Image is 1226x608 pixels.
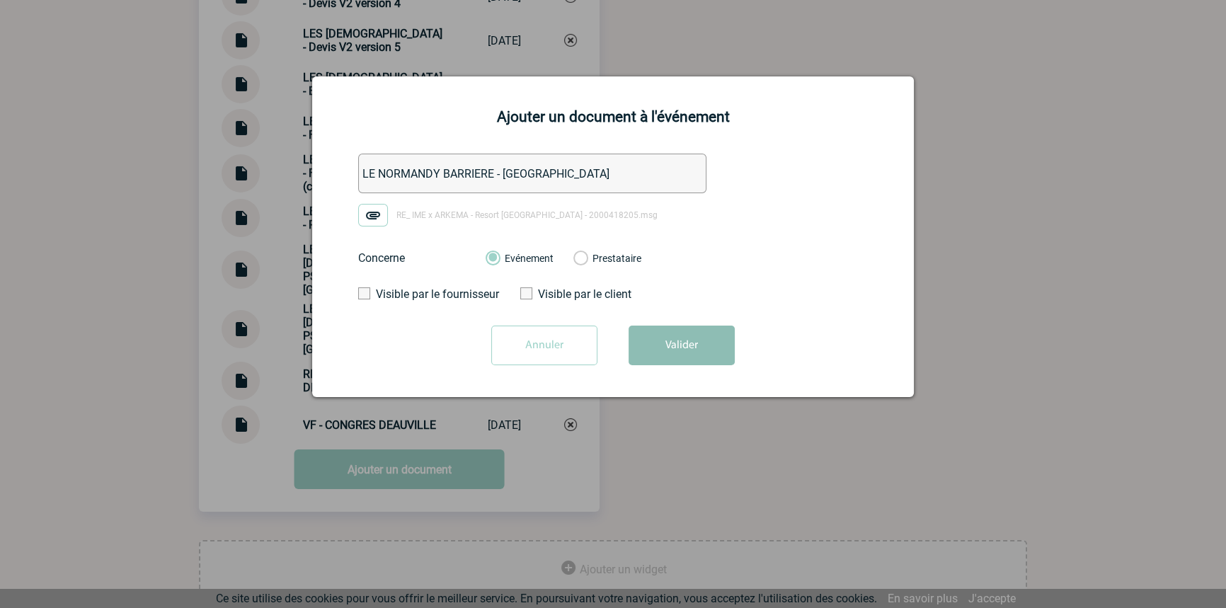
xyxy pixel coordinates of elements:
[358,287,489,301] label: Visible par le fournisseur
[330,108,896,125] h2: Ajouter un document à l'événement
[486,253,499,265] label: Evénement
[520,287,651,301] label: Visible par le client
[358,154,706,193] input: Désignation
[629,326,735,365] button: Valider
[491,326,597,365] input: Annuler
[573,253,587,265] label: Prestataire
[396,210,658,220] span: RE_ IME x ARKEMA - Resort [GEOGRAPHIC_DATA] - 2000418205.msg
[358,251,471,265] label: Concerne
